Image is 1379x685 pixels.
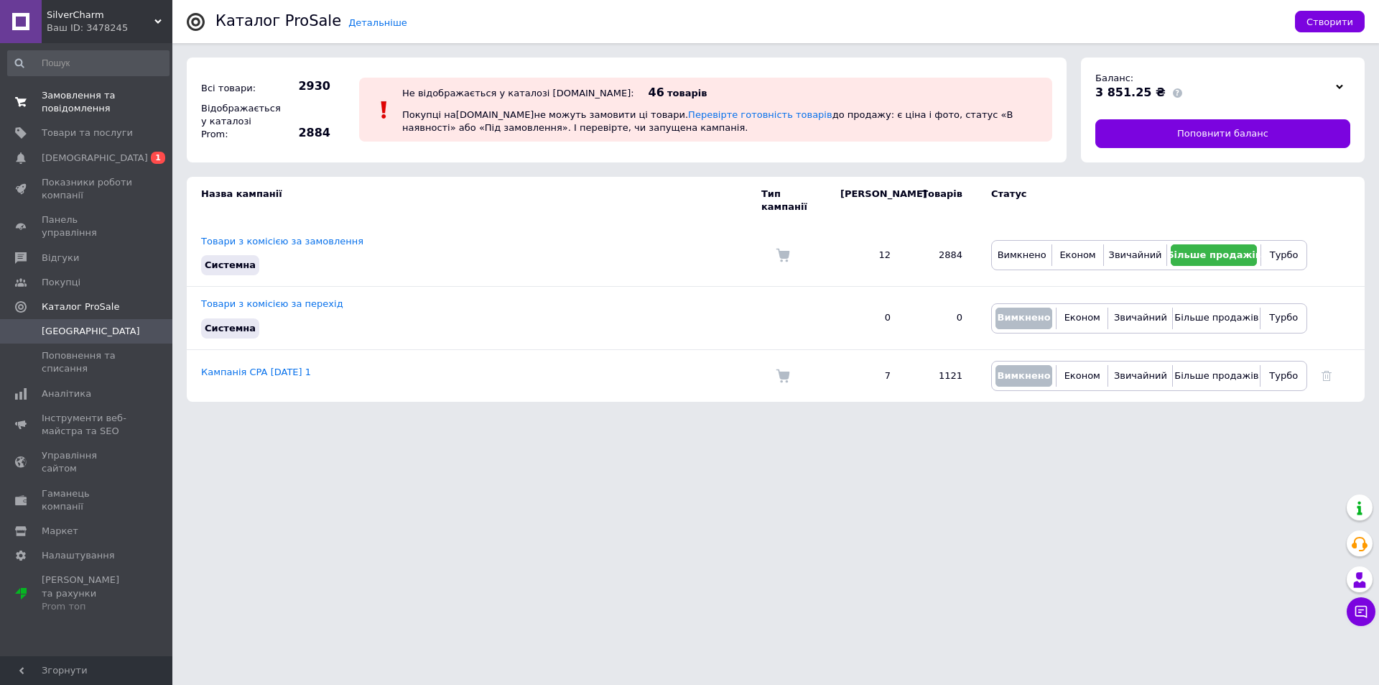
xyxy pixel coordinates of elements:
td: 7 [826,349,905,402]
span: Інструменти веб-майстра та SEO [42,412,133,438]
span: Поповнити баланс [1177,127,1268,140]
button: Вимкнено [995,365,1052,387]
button: Економ [1060,308,1104,329]
button: Створити [1295,11,1365,32]
td: [PERSON_NAME] [826,177,905,224]
span: [DEMOGRAPHIC_DATA] [42,152,148,165]
button: Більше продажів [1171,244,1257,266]
button: Турбо [1265,244,1303,266]
span: Турбо [1269,312,1298,323]
span: Економ [1059,249,1095,260]
span: Покупці на [DOMAIN_NAME] не можуть замовити ці товари. до продажу: є ціна і фото, статус «В наявн... [402,109,1013,133]
span: Вимкнено [997,312,1050,323]
td: 1121 [905,349,977,402]
span: Економ [1064,312,1100,323]
a: Товари з комісією за замовлення [201,236,363,247]
button: Більше продажів [1176,308,1256,329]
span: Вимкнено [998,249,1046,260]
td: 2884 [905,224,977,287]
a: Видалити [1322,370,1332,381]
img: Комісія за замовлення [776,248,790,262]
img: Комісія за перехід [776,311,790,326]
td: Статус [977,177,1307,224]
span: SilverCharm [47,9,154,22]
a: Товари з комісією за перехід [201,298,343,309]
span: 46 [649,86,664,99]
td: Назва кампанії [187,177,761,224]
div: Відображається у каталозі Prom: [198,98,277,145]
span: Покупці [42,276,80,289]
div: Ваш ID: 3478245 [47,22,172,35]
input: Пошук [7,50,170,76]
span: Панель управління [42,213,133,239]
span: Системна [205,323,256,334]
button: Економ [1060,365,1104,387]
button: Економ [1056,244,1099,266]
a: Детальніше [348,17,407,28]
div: Не відображається у каталозі [DOMAIN_NAME]: [402,88,634,98]
span: Звичайний [1114,370,1167,381]
td: Тип кампанії [761,177,826,224]
span: Більше продажів [1174,370,1258,381]
span: Системна [205,259,256,270]
td: 0 [905,287,977,349]
span: Баланс: [1095,73,1133,83]
span: 2930 [280,78,330,94]
span: [GEOGRAPHIC_DATA] [42,325,140,338]
a: Кампанія CPA [DATE] 1 [201,367,311,377]
span: Маркет [42,525,78,538]
a: Перевірте готовність товарів [688,109,832,120]
button: Турбо [1264,365,1303,387]
button: Вимкнено [995,244,1048,266]
button: Чат з покупцем [1347,597,1375,626]
span: Поповнення та списання [42,349,133,375]
span: Турбо [1269,370,1298,381]
button: Вимкнено [995,308,1052,329]
a: Поповнити баланс [1095,119,1350,148]
div: Всі товари: [198,78,277,98]
span: 2884 [280,125,330,141]
span: Налаштування [42,549,115,562]
span: 3 851.25 ₴ [1095,86,1166,99]
td: 12 [826,224,905,287]
span: Звичайний [1109,249,1162,260]
div: Каталог ProSale [215,14,341,29]
span: Каталог ProSale [42,300,119,313]
span: 1 [151,152,165,164]
span: Показники роботи компанії [42,176,133,202]
span: Гаманець компанії [42,487,133,513]
span: Турбо [1270,249,1299,260]
span: Більше продажів [1167,249,1261,260]
span: Більше продажів [1174,312,1258,323]
button: Більше продажів [1176,365,1256,387]
button: Турбо [1264,308,1303,329]
span: Відгуки [42,252,79,265]
span: Аналітика [42,387,91,400]
button: Звичайний [1108,244,1164,266]
span: товарів [667,88,707,98]
span: [PERSON_NAME] та рахунки [42,574,133,613]
span: Товари та послуги [42,127,133,139]
img: :exclamation: [373,99,395,121]
button: Звичайний [1112,365,1169,387]
td: 0 [826,287,905,349]
img: Комісія за замовлення [776,369,790,383]
span: Економ [1064,370,1100,381]
div: Prom топ [42,600,133,613]
span: Замовлення та повідомлення [42,89,133,115]
span: Створити [1306,17,1353,27]
td: Товарів [905,177,977,224]
span: Вимкнено [997,370,1050,381]
button: Звичайний [1112,308,1169,329]
span: Звичайний [1114,312,1167,323]
span: Управління сайтом [42,449,133,475]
